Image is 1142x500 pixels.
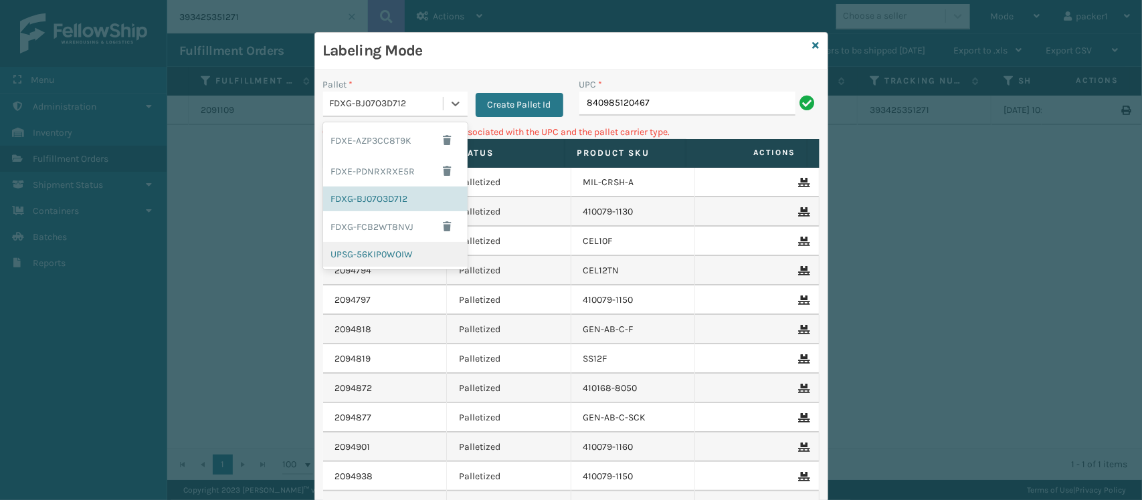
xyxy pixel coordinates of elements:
td: 410168-8050 [571,374,696,403]
td: Palletized [447,227,571,256]
i: Remove From Pallet [799,443,807,452]
div: FDXG-FCB2WT8NVJ [323,211,468,242]
td: 410079-1160 [571,432,696,462]
p: Can't find any fulfillment orders associated with the UPC and the pallet carrier type. [323,125,820,139]
label: Product SKU [577,147,674,159]
a: 2094794 [335,264,372,277]
td: Palletized [447,256,571,285]
i: Remove From Pallet [799,472,807,481]
button: Create Pallet Id [476,93,563,117]
td: CEL10F [571,227,696,256]
td: 410079-1130 [571,197,696,227]
td: GEN-AB-C-SCK [571,403,696,432]
td: Palletized [447,403,571,432]
i: Remove From Pallet [799,237,807,246]
td: Palletized [447,315,571,344]
td: Palletized [447,197,571,227]
i: Remove From Pallet [799,295,807,305]
span: Actions [690,142,804,164]
td: CEL12TN [571,256,696,285]
a: 2094818 [335,323,372,336]
div: UPSG-56KIP0WOIW [323,242,468,267]
i: Remove From Pallet [799,207,807,217]
label: Pallet [323,78,353,92]
i: Remove From Pallet [799,178,807,187]
a: 2094797 [335,293,371,307]
div: FDXE-PDNRXRXE5R [323,156,468,186]
td: 410079-1150 [571,462,696,491]
i: Remove From Pallet [799,413,807,422]
i: Remove From Pallet [799,384,807,393]
td: Palletized [447,374,571,403]
h3: Labeling Mode [323,41,807,61]
a: 2094901 [335,441,371,454]
td: GEN-AB-C-F [571,315,696,344]
a: 2094819 [335,352,371,366]
td: MIL-CRSH-A [571,168,696,197]
a: 2094938 [335,470,373,483]
i: Remove From Pallet [799,266,807,275]
td: Palletized [447,168,571,197]
label: UPC [579,78,603,92]
i: Remove From Pallet [799,354,807,364]
td: Palletized [447,344,571,374]
div: FDXG-BJ07O3D712 [330,97,444,111]
a: 2094872 [335,382,373,395]
td: Palletized [447,432,571,462]
i: Remove From Pallet [799,325,807,334]
div: FDXG-BJ07O3D712 [323,186,468,211]
a: 2094877 [335,411,372,424]
label: Status [456,147,553,159]
td: Palletized [447,285,571,315]
td: 410079-1150 [571,285,696,315]
div: FDXE-AZP3CC8T9K [323,125,468,156]
td: Palletized [447,462,571,491]
td: SS12F [571,344,696,374]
